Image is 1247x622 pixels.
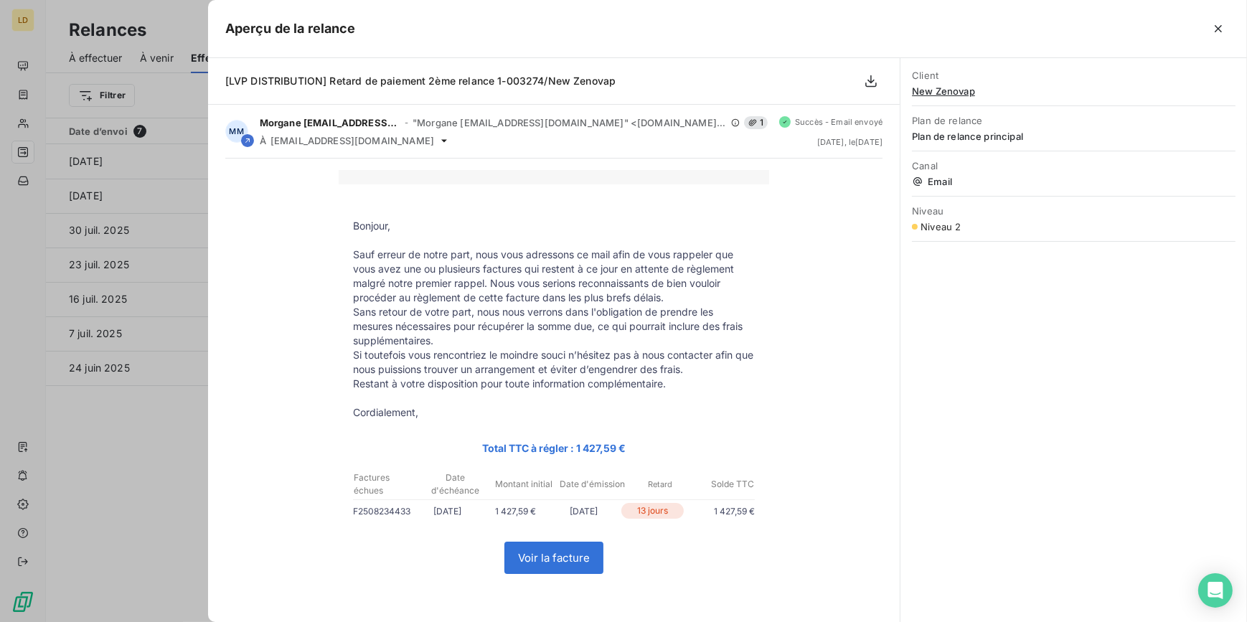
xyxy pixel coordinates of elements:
[353,377,755,391] p: Restant à votre disposition pour toute information complémentaire.
[353,305,755,348] p: Sans retour de votre part, nous nous verrons dans l'obligation de prendre les mesures nécessaires...
[912,70,1236,81] span: Client
[559,478,626,491] p: Date d'émission
[912,131,1236,142] span: Plan de relance principal
[225,120,248,143] div: MM
[353,440,755,456] p: Total TTC à régler : 1 427,59 €
[621,503,684,519] p: 13 jours
[353,405,755,420] p: Cordialement,
[270,135,434,146] span: [EMAIL_ADDRESS][DOMAIN_NAME]
[260,117,400,128] span: Morgane [EMAIL_ADDRESS][DOMAIN_NAME]
[695,478,754,491] p: Solde TTC
[225,19,356,39] h5: Aperçu de la relance
[353,219,755,233] p: Bonjour,
[353,348,755,377] p: Si toutefois vous rencontriez le moindre souci n’hésitez pas à nous contacter afin que nous puiss...
[687,504,755,519] p: 1 427,59 €
[744,116,768,129] span: 1
[912,205,1236,217] span: Niveau
[481,504,550,519] p: 1 427,59 €
[354,471,420,497] p: Factures échues
[422,471,489,497] p: Date d'échéance
[260,135,266,146] span: À
[912,115,1236,126] span: Plan de relance
[225,75,616,87] span: [LVP DISTRIBUTION] Retard de paiement 2ème relance 1-003274/New Zenovap
[1198,573,1233,608] div: Open Intercom Messenger
[413,504,481,519] p: [DATE]
[353,248,755,305] p: Sauf erreur de notre part, nous vous adressons ce mail afin de vous rappeler que vous avez une ou...
[795,118,883,126] span: Succès - Email envoyé
[505,542,603,573] a: Voir la facture
[912,176,1236,187] span: Email
[627,478,694,491] p: Retard
[490,478,557,491] p: Montant initial
[413,117,727,128] span: "Morgane [EMAIL_ADDRESS][DOMAIN_NAME]" <[DOMAIN_NAME][EMAIL_ADDRESS][DOMAIN_NAME]>
[912,85,1236,97] span: New Zenovap
[353,504,413,519] p: F2508234433
[550,504,618,519] p: [DATE]
[405,118,408,127] span: -
[817,138,883,146] span: [DATE] , le [DATE]
[921,221,961,232] span: Niveau 2
[912,160,1236,171] span: Canal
